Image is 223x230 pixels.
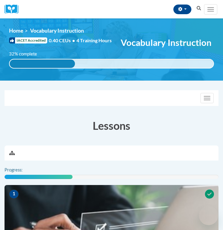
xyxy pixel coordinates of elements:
span: Vocabulary Instruction [121,37,212,48]
span: 0.40 CEUs [49,37,76,44]
label: 32% complete [9,51,44,57]
div: 32% complete [10,59,75,68]
a: Home [9,27,23,34]
label: Progress: [5,167,39,173]
a: Cox Campus [5,5,23,14]
span: • [72,37,75,43]
span: 4 Training Hours [76,37,112,43]
span: Vocabulary Instruction [30,27,84,34]
h3: Lessons [5,118,218,133]
span: 1 [9,190,19,199]
span: IACET Accredited [9,37,47,43]
iframe: Button to launch messaging window [199,206,218,225]
button: Account Settings [173,5,191,14]
img: Logo brand [5,5,23,14]
button: Search [194,5,203,12]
